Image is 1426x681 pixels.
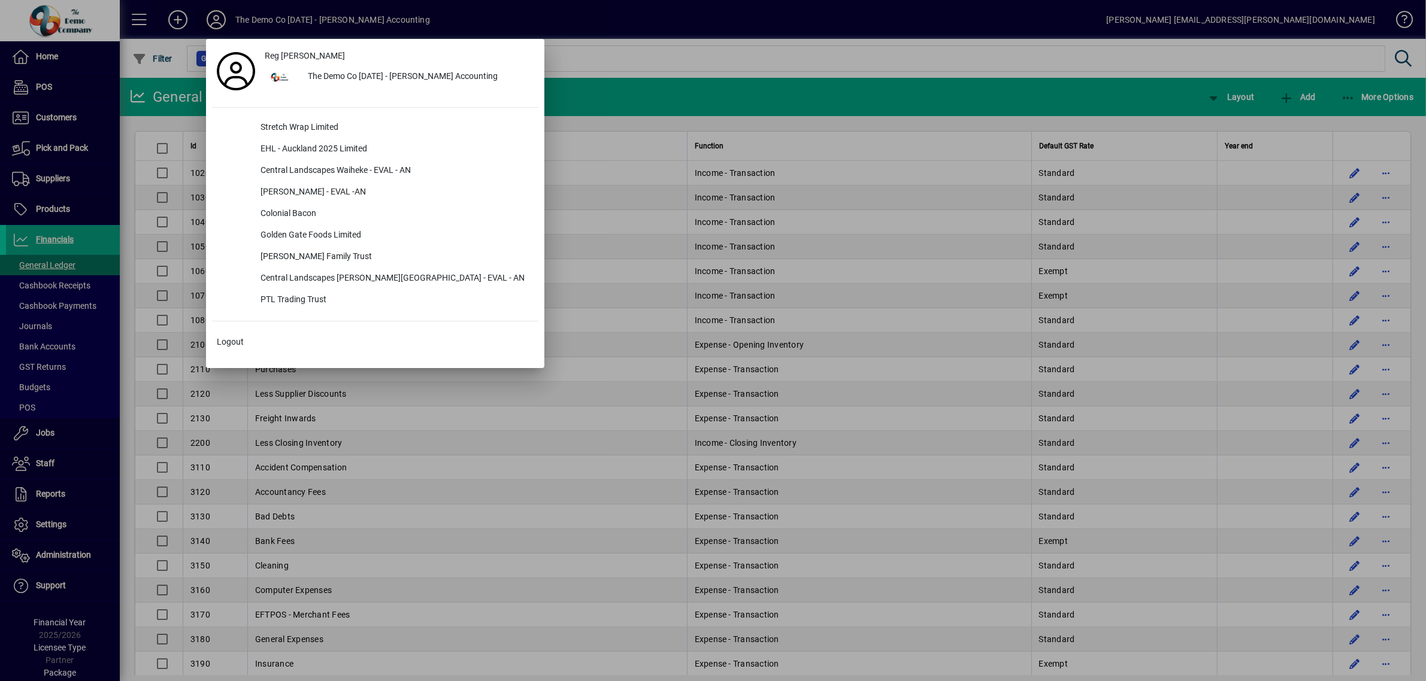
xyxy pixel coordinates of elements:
button: The Demo Co [DATE] - [PERSON_NAME] Accounting [260,66,538,88]
div: [PERSON_NAME] - EVAL -AN [251,182,538,203]
a: Profile [212,60,260,82]
button: Stretch Wrap Limited [212,117,538,139]
button: EHL - Auckland 2025 Limited [212,139,538,160]
button: [PERSON_NAME] - EVAL -AN [212,182,538,203]
a: Reg [PERSON_NAME] [260,45,538,66]
span: Reg [PERSON_NAME] [265,50,345,62]
div: Central Landscapes Waiheke - EVAL - AN [251,160,538,182]
div: [PERSON_NAME] Family Trust [251,247,538,268]
button: Golden Gate Foods Limited [212,225,538,247]
div: EHL - Auckland 2025 Limited [251,139,538,160]
button: Central Landscapes Waiheke - EVAL - AN [212,160,538,182]
button: PTL Trading Trust [212,290,538,311]
div: PTL Trading Trust [251,290,538,311]
div: Colonial Bacon [251,203,538,225]
div: Central Landscapes [PERSON_NAME][GEOGRAPHIC_DATA] - EVAL - AN [251,268,538,290]
button: Logout [212,331,538,352]
button: Central Landscapes [PERSON_NAME][GEOGRAPHIC_DATA] - EVAL - AN [212,268,538,290]
div: The Demo Co [DATE] - [PERSON_NAME] Accounting [298,66,538,88]
span: Logout [217,336,244,348]
button: [PERSON_NAME] Family Trust [212,247,538,268]
div: Stretch Wrap Limited [251,117,538,139]
div: Golden Gate Foods Limited [251,225,538,247]
button: Colonial Bacon [212,203,538,225]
